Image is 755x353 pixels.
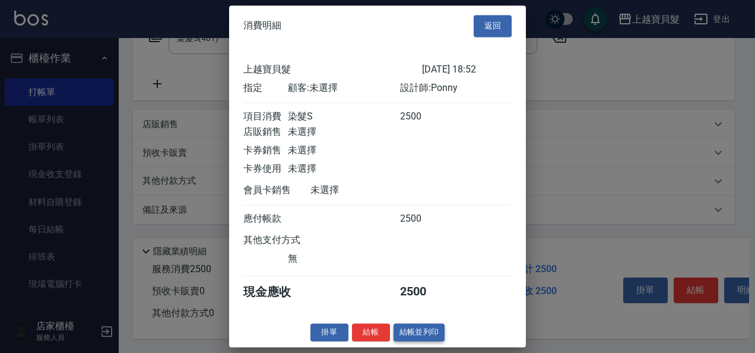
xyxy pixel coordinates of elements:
div: 項目消費 [243,111,288,123]
div: 設計師: Ponny [400,82,512,94]
div: 卡券銷售 [243,144,288,157]
div: 2500 [400,284,445,300]
div: 未選擇 [288,163,399,175]
span: 消費明細 [243,20,281,32]
div: 2500 [400,111,445,123]
div: 2500 [400,213,445,225]
button: 返回 [474,15,512,37]
div: 無 [288,253,399,265]
div: [DATE] 18:52 [422,64,512,76]
div: 未選擇 [288,126,399,138]
div: 卡券使用 [243,163,288,175]
div: 其他支付方式 [243,234,333,247]
div: 顧客: 未選擇 [288,82,399,94]
div: 染髮S [288,111,399,123]
div: 應付帳款 [243,213,288,225]
div: 會員卡銷售 [243,184,310,197]
div: 店販銷售 [243,126,288,138]
button: 結帳 [352,323,390,342]
div: 指定 [243,82,288,94]
div: 未選擇 [310,184,422,197]
button: 結帳並列印 [394,323,445,342]
div: 上越寶貝髮 [243,64,422,76]
div: 未選擇 [288,144,399,157]
button: 掛單 [310,323,348,342]
div: 現金應收 [243,284,310,300]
